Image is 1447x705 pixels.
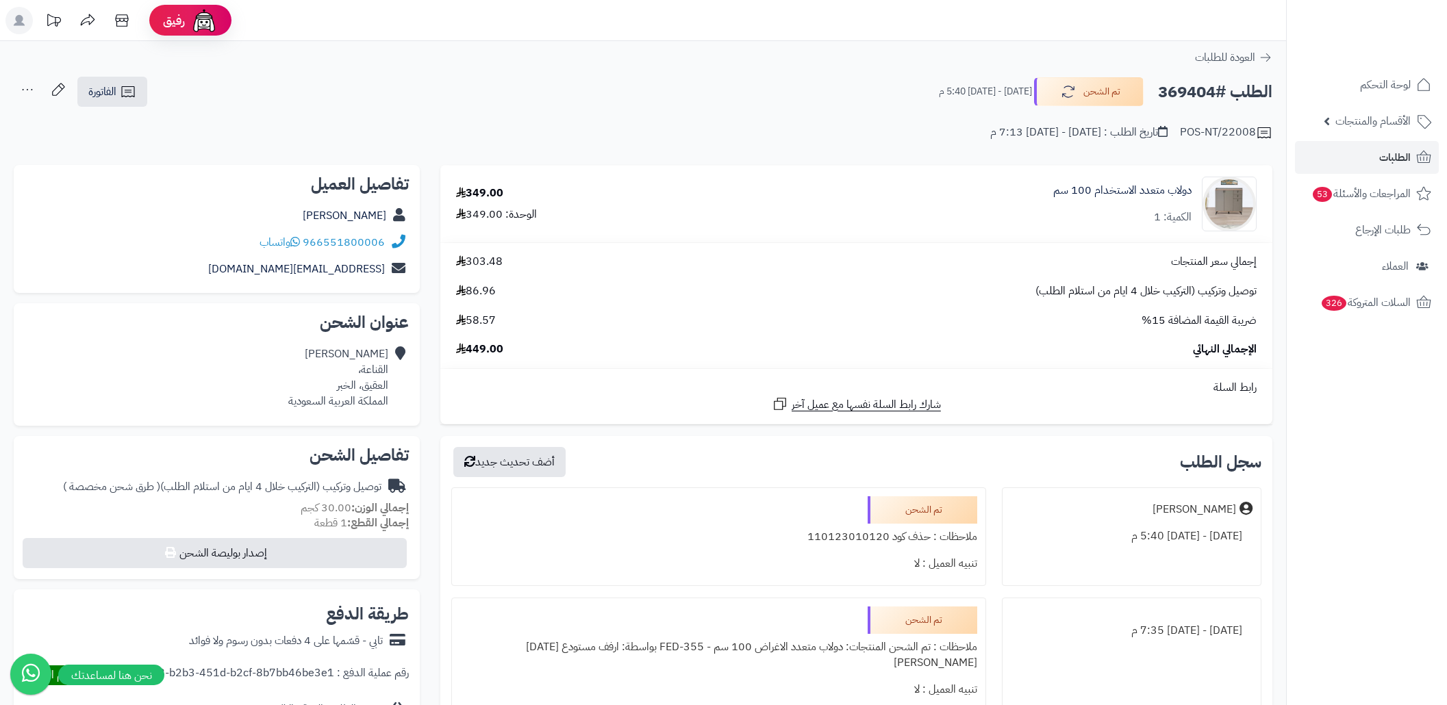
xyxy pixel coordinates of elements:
[208,261,385,277] a: [EMAIL_ADDRESS][DOMAIN_NAME]
[1053,183,1192,198] a: دولاب متعدد الاستخدام 100 سم
[190,7,218,34] img: ai-face.png
[456,207,537,222] div: الوحدة: 349.00
[939,85,1032,99] small: [DATE] - [DATE] 5:40 م
[303,234,385,251] a: 966551800006
[112,665,409,685] div: رقم عملية الدفع : 540d6d08-b2b3-451d-b2cf-8b7bb46be3e1
[189,633,383,649] div: تابي - قسّمها على 4 دفعات بدون رسوم ولا فوائد
[1203,177,1256,231] img: 1742159812-1-90x90.jpg
[77,77,147,107] a: الفاتورة
[456,185,503,201] div: 349.00
[772,396,941,413] a: شارك رابط السلة نفسها مع عميل آخر
[1295,214,1439,246] a: طلبات الإرجاع
[1180,454,1261,470] h3: سجل الطلب
[303,207,386,224] a: [PERSON_NAME]
[326,606,409,622] h2: طريقة الدفع
[351,500,409,516] strong: إجمالي الوزن:
[301,500,409,516] small: 30.00 كجم
[456,283,496,299] span: 86.96
[990,125,1168,140] div: تاريخ الطلب : [DATE] - [DATE] 7:13 م
[1379,148,1411,167] span: الطلبات
[456,342,503,357] span: 449.00
[1142,313,1257,329] span: ضريبة القيمة المضافة 15%
[1295,177,1439,210] a: المراجعات والأسئلة53
[23,538,407,568] button: إصدار بوليصة الشحن
[1171,254,1257,270] span: إجمالي سعر المنتجات
[1360,75,1411,94] span: لوحة التحكم
[460,676,977,703] div: تنبيه العميل : لا
[1320,293,1411,312] span: السلات المتروكة
[460,524,977,550] div: ملاحظات : حذف كود 110123010120
[1011,523,1253,550] div: [DATE] - [DATE] 5:40 م
[1195,49,1255,66] span: العودة للطلبات
[1295,250,1439,283] a: العملاء
[1313,187,1332,202] span: 53
[1193,342,1257,357] span: الإجمالي النهائي
[1154,209,1192,225] div: الكمية: 1
[1335,112,1411,131] span: الأقسام والمنتجات
[25,314,409,331] h2: عنوان الشحن
[1180,125,1272,141] div: POS-NT/22008
[1311,184,1411,203] span: المراجعات والأسئلة
[347,515,409,531] strong: إجمالي القطع:
[868,496,977,524] div: تم الشحن
[1011,617,1253,644] div: [DATE] - [DATE] 7:35 م
[460,634,977,676] div: ملاحظات : تم الشحن المنتجات: دولاب متعدد الاغراض 100 سم - FED-355 بواسطة: ارفف مستودع [DATE][PERS...
[163,12,185,29] span: رفيق
[1034,77,1144,106] button: تم الشحن
[460,550,977,577] div: تنبيه العميل : لا
[36,7,71,38] a: تحديثات المنصة
[868,606,977,634] div: تم الشحن
[63,479,381,495] div: توصيل وتركيب (التركيب خلال 4 ايام من استلام الطلب)
[1195,49,1272,66] a: العودة للطلبات
[792,397,941,413] span: شارك رابط السلة نفسها مع عميل آخر
[1295,141,1439,174] a: الطلبات
[25,176,409,192] h2: تفاصيل العميل
[1295,286,1439,319] a: السلات المتروكة326
[1035,283,1257,299] span: توصيل وتركيب (التركيب خلال 4 ايام من استلام الطلب)
[288,346,388,409] div: [PERSON_NAME] القناعة، العقيق، الخبر المملكة العربية السعودية
[1158,78,1272,106] h2: الطلب #369404
[453,447,566,477] button: أضف تحديث جديد
[314,515,409,531] small: 1 قطعة
[25,447,409,463] h2: تفاصيل الشحن
[1322,296,1346,311] span: 326
[456,254,503,270] span: 303.48
[456,313,496,329] span: 58.57
[260,234,300,251] a: واتساب
[63,478,160,495] span: ( طرق شحن مخصصة )
[1295,68,1439,101] a: لوحة التحكم
[446,380,1267,396] div: رابط السلة
[1382,257,1409,276] span: العملاء
[1153,502,1236,517] div: [PERSON_NAME]
[1355,220,1411,240] span: طلبات الإرجاع
[88,84,116,100] span: الفاتورة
